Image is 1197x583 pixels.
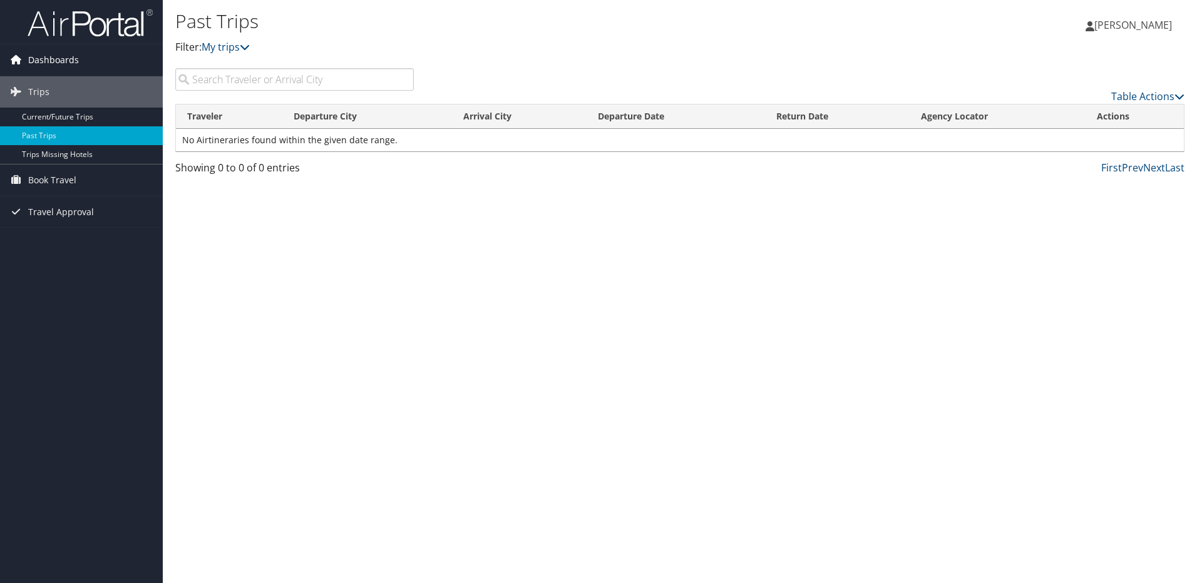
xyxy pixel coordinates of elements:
[175,68,414,91] input: Search Traveler or Arrival City
[175,8,848,34] h1: Past Trips
[1086,104,1184,129] th: Actions
[1165,161,1184,175] a: Last
[1111,89,1184,103] a: Table Actions
[910,104,1086,129] th: Agency Locator: activate to sort column ascending
[1143,161,1165,175] a: Next
[587,104,764,129] th: Departure Date: activate to sort column ascending
[202,40,250,54] a: My trips
[765,104,910,129] th: Return Date: activate to sort column ascending
[28,196,94,228] span: Travel Approval
[28,165,76,196] span: Book Travel
[28,8,153,38] img: airportal-logo.png
[1101,161,1122,175] a: First
[1122,161,1143,175] a: Prev
[176,104,282,129] th: Traveler: activate to sort column ascending
[282,104,452,129] th: Departure City: activate to sort column ascending
[28,76,49,108] span: Trips
[1086,6,1184,44] a: [PERSON_NAME]
[452,104,587,129] th: Arrival City: activate to sort column ascending
[176,129,1184,151] td: No Airtineraries found within the given date range.
[175,39,848,56] p: Filter:
[28,44,79,76] span: Dashboards
[1094,18,1172,32] span: [PERSON_NAME]
[175,160,414,181] div: Showing 0 to 0 of 0 entries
